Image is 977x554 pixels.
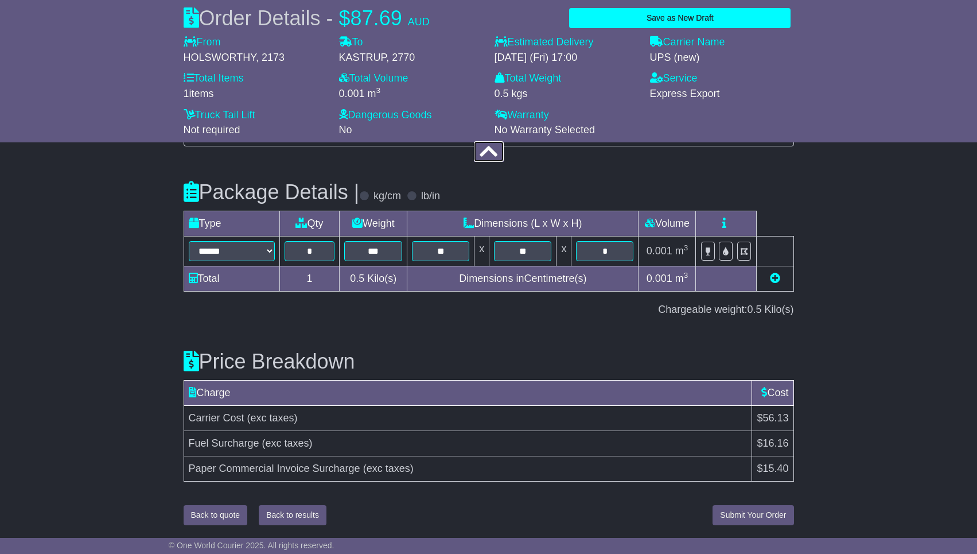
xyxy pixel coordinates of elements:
[757,463,788,474] span: $15.40
[386,52,415,63] span: , 2770
[495,72,562,85] label: Total Weight
[339,88,365,99] span: 0.001
[184,124,240,135] span: Not required
[684,243,688,252] sup: 3
[495,124,595,135] span: No Warranty Selected
[713,505,793,525] button: Submit Your Order
[647,273,672,284] span: 0.001
[421,190,440,203] label: lb/in
[407,266,639,291] td: Dimensions in Centimetre(s)
[184,72,244,85] label: Total Items
[407,211,639,236] td: Dimensions (L x W x H)
[339,109,432,122] label: Dangerous Goods
[189,463,360,474] span: Paper Commercial Invoice Surcharge
[720,510,786,520] span: Submit Your Order
[339,124,352,135] span: No
[408,16,430,28] span: AUD
[189,412,244,424] span: Carrier Cost
[279,211,340,236] td: Qty
[639,211,696,236] td: Volume
[259,505,326,525] button: Back to results
[569,8,791,28] button: Save as New Draft
[757,412,788,424] span: $56.13
[495,109,549,122] label: Warranty
[189,437,259,449] span: Fuel Surcharge
[256,52,285,63] span: , 2173
[650,52,794,64] div: UPS (new)
[184,88,328,100] div: items
[184,6,430,30] div: Order Details -
[650,72,698,85] label: Service
[770,273,780,284] a: Add new item
[368,88,381,99] span: m
[495,36,639,49] label: Estimated Delivery
[339,52,387,63] span: KASTRUP
[650,88,794,100] div: Express Export
[376,86,381,95] sup: 3
[340,266,407,291] td: Kilo(s)
[675,273,688,284] span: m
[512,88,528,99] span: kgs
[373,190,401,203] label: kg/cm
[262,437,313,449] span: (exc taxes)
[757,437,788,449] span: $16.16
[363,463,414,474] span: (exc taxes)
[184,505,248,525] button: Back to quote
[279,266,340,291] td: 1
[684,271,688,280] sup: 3
[184,52,256,63] span: HOLSWORTHY
[556,236,571,266] td: x
[184,380,752,405] td: Charge
[184,304,794,316] div: Chargeable weight: Kilo(s)
[350,273,364,284] span: 0.5
[184,350,794,373] h3: Price Breakdown
[351,6,402,30] span: 87.69
[474,236,489,266] td: x
[752,380,793,405] td: Cost
[747,304,761,315] span: 0.5
[184,88,189,99] span: 1
[247,412,298,424] span: (exc taxes)
[184,211,279,236] td: Type
[650,36,725,49] label: Carrier Name
[340,211,407,236] td: Weight
[339,6,351,30] span: $
[184,266,279,291] td: Total
[169,541,334,550] span: © One World Courier 2025. All rights reserved.
[339,36,363,49] label: To
[184,181,360,204] h3: Package Details |
[184,109,255,122] label: Truck Tail Lift
[675,245,688,257] span: m
[184,36,221,49] label: From
[495,52,639,64] div: [DATE] (Fri) 17:00
[339,72,408,85] label: Total Volume
[495,88,509,99] span: 0.5
[647,245,672,257] span: 0.001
